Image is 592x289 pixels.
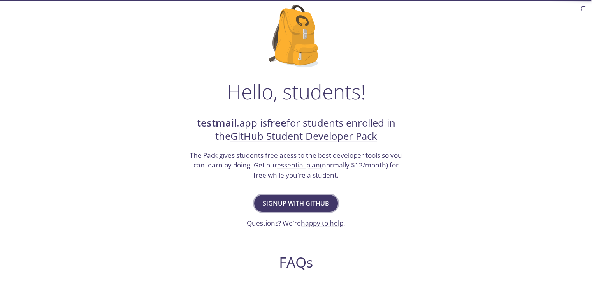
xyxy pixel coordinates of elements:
[263,198,329,209] span: Signup with GitHub
[269,5,323,67] img: github-student-backpack.png
[230,129,377,143] a: GitHub Student Developer Pack
[147,254,446,271] h2: FAQs
[254,195,338,212] button: Signup with GitHub
[267,116,286,130] strong: free
[277,160,320,169] a: essential plan
[227,80,365,103] h1: Hello, students!
[247,218,345,228] h3: Questions? We're .
[197,116,237,130] strong: testmail
[189,150,403,180] h3: The Pack gives students free acess to the best developer tools so you can learn by doing. Get our...
[301,219,343,227] a: happy to help
[189,116,403,143] h2: .app is for students enrolled in the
